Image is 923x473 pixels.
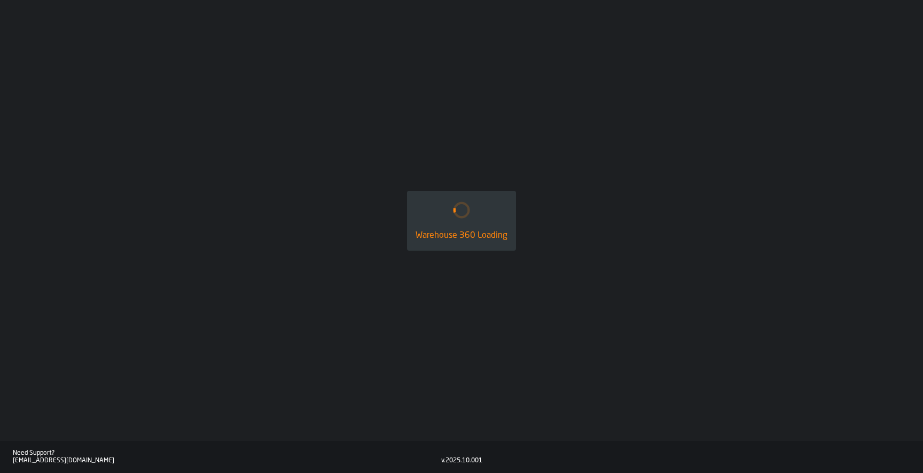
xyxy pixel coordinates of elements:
[416,229,507,242] div: Warehouse 360 Loading
[13,449,441,464] a: Need Support?[EMAIL_ADDRESS][DOMAIN_NAME]
[441,457,445,464] div: v.
[445,457,482,464] div: 2025.10.001
[13,457,441,464] div: [EMAIL_ADDRESS][DOMAIN_NAME]
[13,449,441,457] div: Need Support?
